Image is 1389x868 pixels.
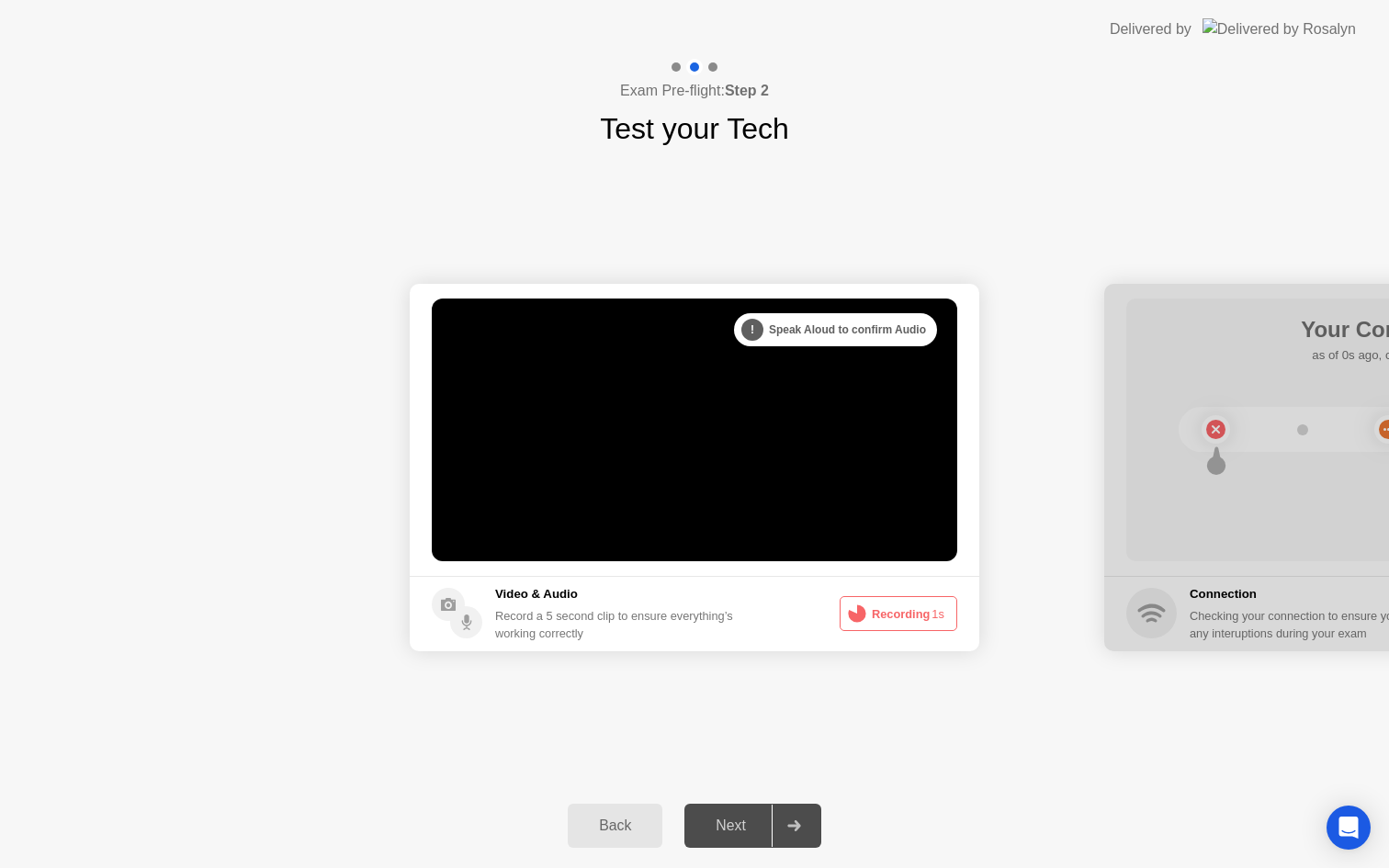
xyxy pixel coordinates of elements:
[1110,18,1191,40] div: Delivered by
[495,607,740,642] div: Record a 5 second clip to ensure everything’s working correctly
[690,817,772,834] div: Next
[840,596,957,631] button: Recording1s
[1203,18,1356,39] img: Delivered by Rosalyn
[495,585,740,603] h5: Video & Audio
[573,817,657,834] div: Back
[600,107,789,151] h1: Test your Tech
[620,80,769,102] h4: Exam Pre-flight:
[734,313,937,346] div: Speak Aloud to confirm Audio
[725,83,769,98] b: Step 2
[932,607,944,621] span: 1s
[568,804,662,848] button: Back
[684,804,821,848] button: Next
[1327,806,1371,850] div: Open Intercom Messenger
[741,319,763,341] div: !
